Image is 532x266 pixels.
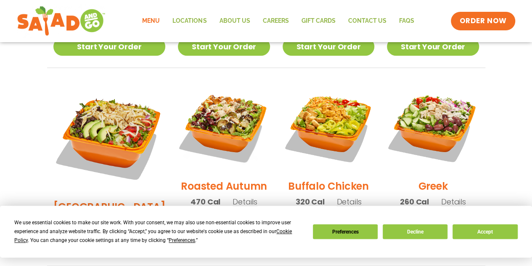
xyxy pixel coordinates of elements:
[53,38,166,56] a: Start Your Order
[178,38,270,56] a: Start Your Order
[392,11,420,31] a: FAQs
[295,11,341,31] a: GIFT CARDS
[283,81,374,172] img: Product photo for Buffalo Chicken Salad
[136,11,166,31] a: Menu
[459,16,506,26] span: ORDER NOW
[191,196,220,207] span: 470 Cal
[213,11,256,31] a: About Us
[181,179,267,193] h2: Roasted Autumn
[313,224,378,239] button: Preferences
[53,81,166,193] img: Product photo for BBQ Ranch Salad
[136,11,420,31] nav: Menu
[418,179,447,193] h2: Greek
[336,196,361,207] span: Details
[283,38,374,56] a: Start Your Order
[169,237,195,243] span: Preferences
[383,224,447,239] button: Decline
[14,218,302,245] div: We use essential cookies to make our site work. With your consent, we may also use non-essential ...
[178,81,270,172] img: Product photo for Roasted Autumn Salad
[441,196,466,207] span: Details
[400,196,429,207] span: 260 Cal
[288,179,368,193] h2: Buffalo Chicken
[17,4,106,38] img: new-SAG-logo-768×292
[166,11,213,31] a: Locations
[387,38,479,56] a: Start Your Order
[256,11,295,31] a: Careers
[296,196,325,207] span: 320 Cal
[53,199,166,214] h2: [GEOGRAPHIC_DATA]
[341,11,392,31] a: Contact Us
[387,81,479,172] img: Product photo for Greek Salad
[451,12,515,30] a: ORDER NOW
[233,196,257,207] span: Details
[453,224,517,239] button: Accept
